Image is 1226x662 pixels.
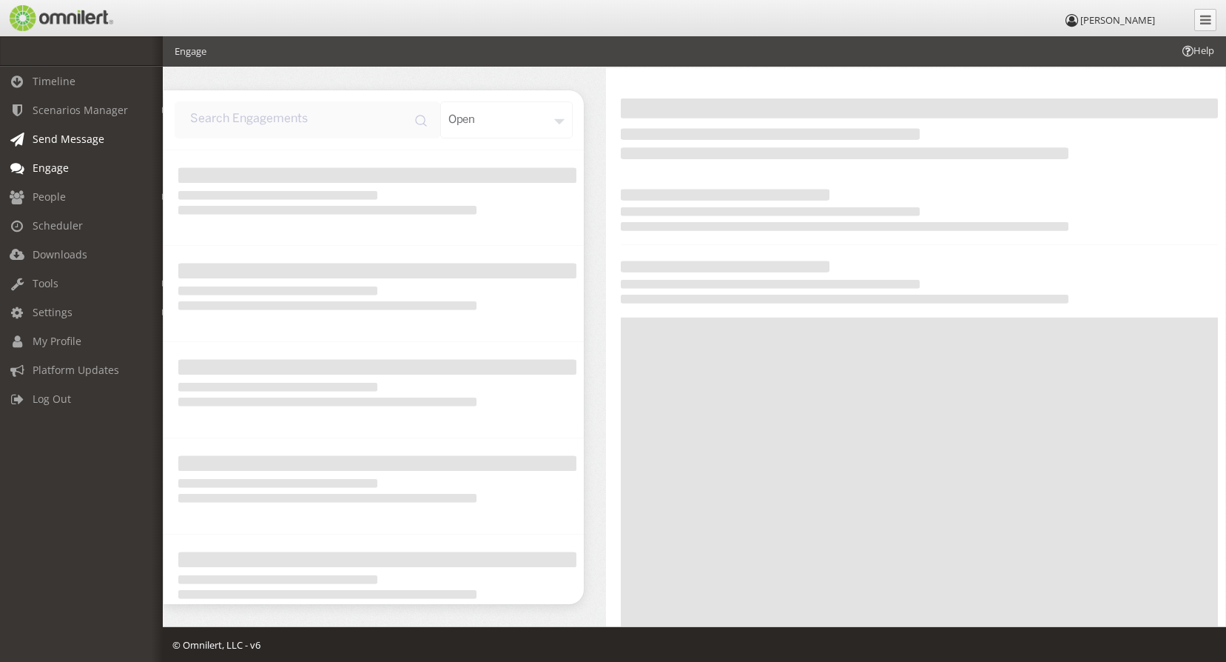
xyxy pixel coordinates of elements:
[33,103,128,117] span: Scenarios Manager
[172,638,260,652] span: © Omnilert, LLC - v6
[175,101,440,138] input: input
[440,101,573,138] div: open
[33,334,81,348] span: My Profile
[7,5,113,31] img: Omnilert
[33,363,119,377] span: Platform Updates
[33,132,104,146] span: Send Message
[33,305,73,319] span: Settings
[33,276,58,290] span: Tools
[33,10,64,24] span: Help
[33,218,83,233] span: Scheduler
[33,161,69,175] span: Engage
[1080,13,1155,27] span: [PERSON_NAME]
[33,392,71,406] span: Log Out
[33,247,87,261] span: Downloads
[33,190,66,204] span: People
[1194,9,1216,31] a: Collapse Menu
[175,44,206,58] li: Engage
[1180,44,1214,58] span: Help
[33,74,75,88] span: Timeline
